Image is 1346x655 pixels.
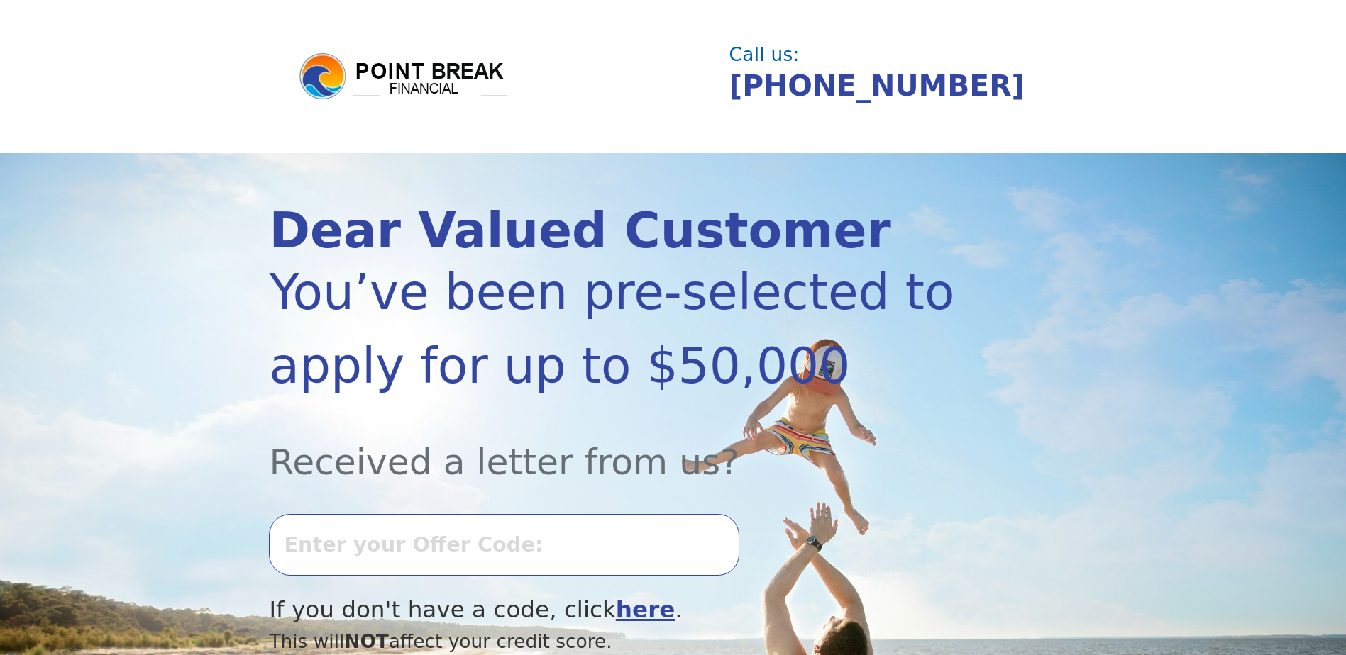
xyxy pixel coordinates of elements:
[297,51,510,102] img: logo.png
[729,69,1025,103] a: [PHONE_NUMBER]
[269,514,739,575] input: Enter your Offer Code:
[269,255,955,403] div: You’ve been pre-selected to apply for up to $50,000
[729,45,1066,64] div: Call us:
[616,596,675,623] a: here
[344,630,389,652] span: NOT
[269,206,955,255] div: Dear Valued Customer
[269,593,955,627] div: If you don't have a code, click .
[269,403,955,488] div: Received a letter from us?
